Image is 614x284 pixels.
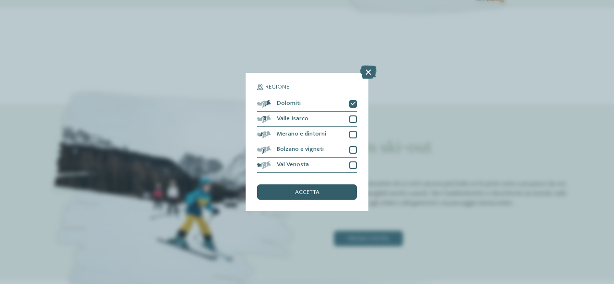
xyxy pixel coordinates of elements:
span: Valle Isarco [277,116,308,122]
span: Regione [265,84,289,91]
span: accetta [295,190,319,196]
span: Val Venosta [277,162,309,168]
span: Dolomiti [277,101,301,107]
span: Bolzano e vigneti [277,147,324,153]
span: Merano e dintorni [277,131,326,137]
